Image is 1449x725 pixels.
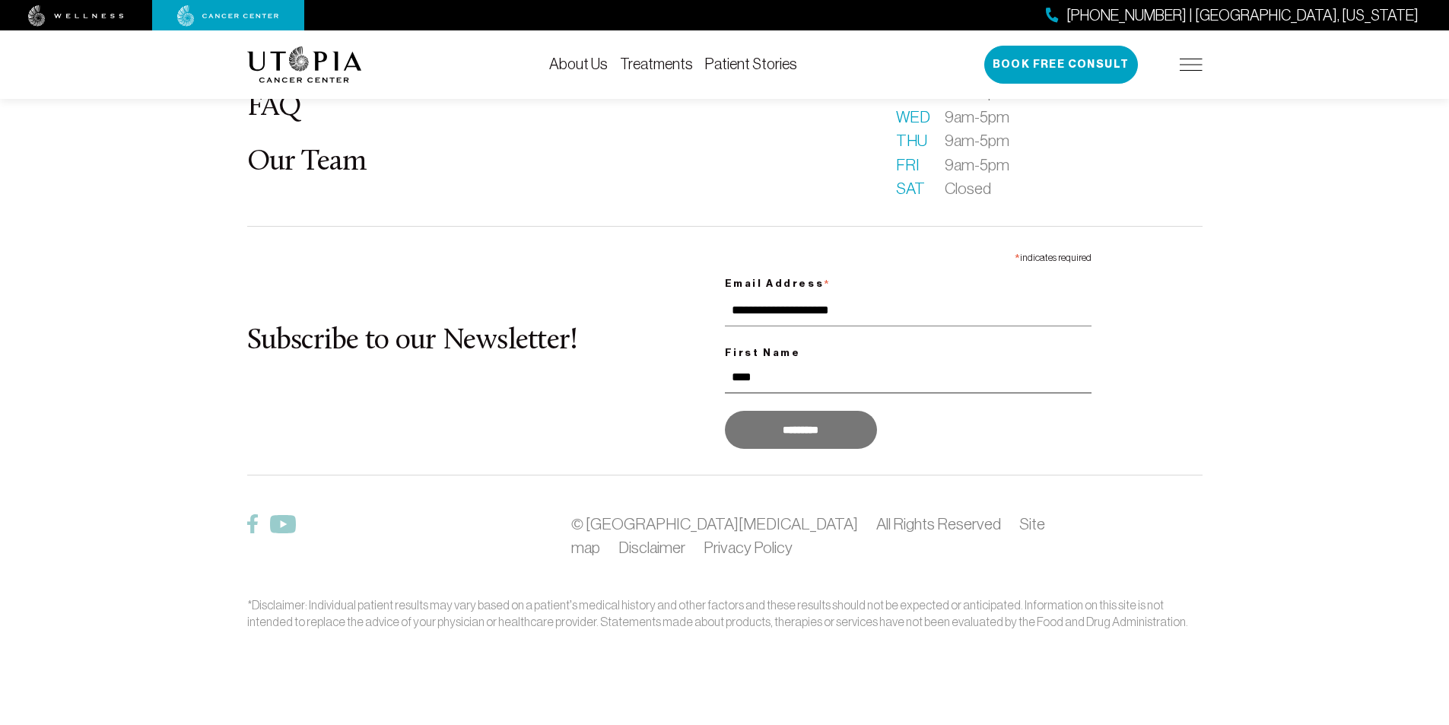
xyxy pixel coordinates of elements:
div: *Disclaimer: Individual patient results may vary based on a patient’s medical history and other f... [247,596,1203,630]
a: About Us [549,56,608,72]
span: Sat [896,176,926,201]
a: FAQ [247,93,302,122]
span: 9am-5pm [945,129,1009,153]
span: Closed [945,176,991,201]
span: Wed [896,105,926,129]
img: Facebook [247,514,258,533]
a: [PHONE_NUMBER] | [GEOGRAPHIC_DATA], [US_STATE] [1046,5,1419,27]
span: Thu [896,129,926,153]
a: © [GEOGRAPHIC_DATA][MEDICAL_DATA] [571,515,857,533]
img: cancer center [177,5,279,27]
img: Twitter [270,515,296,533]
img: icon-hamburger [1180,59,1203,71]
span: [PHONE_NUMBER] | [GEOGRAPHIC_DATA], [US_STATE] [1066,5,1419,27]
a: Patient Stories [705,56,797,72]
a: Treatments [620,56,693,72]
button: Book Free Consult [984,46,1138,84]
label: Email Address [725,268,1092,295]
span: 9am-5pm [945,105,1009,129]
a: Privacy Policy [704,539,793,556]
span: 9am-5pm [945,153,1009,177]
h2: Subscribe to our Newsletter! [247,326,725,358]
img: wellness [28,5,124,27]
span: Fri [896,153,926,177]
div: indicates required [725,245,1092,267]
a: Our Team [247,148,367,177]
label: First Name [725,344,1092,362]
span: All Rights Reserved [876,515,1001,533]
img: logo [247,46,362,83]
a: Disclaimer [618,539,685,556]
